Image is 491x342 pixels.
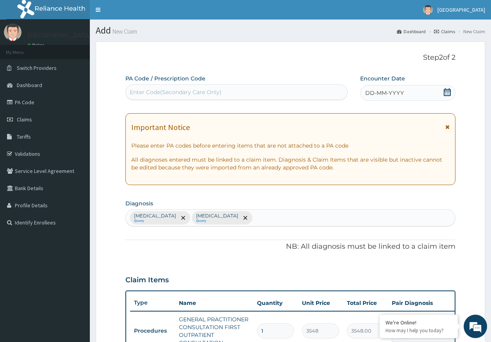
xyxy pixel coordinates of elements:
label: Encounter Date [360,75,405,82]
th: Quantity [253,295,298,311]
div: We're Online! [386,319,452,326]
p: [MEDICAL_DATA] [134,213,176,219]
small: New Claim [111,28,137,34]
p: Step 2 of 2 [125,53,456,62]
h3: Claim Items [125,276,169,285]
span: remove selection option [242,214,249,221]
a: Claims [434,28,455,35]
span: Tariffs [17,133,31,140]
a: Dashboard [397,28,426,35]
li: New Claim [456,28,485,35]
p: All diagnoses entered must be linked to a claim item. Diagnosis & Claim Items that are visible bu... [131,156,450,171]
span: remove selection option [180,214,187,221]
p: Please enter PA codes before entering items that are not attached to a PA code [131,142,450,150]
small: Query [134,219,176,223]
span: We're online! [45,98,108,177]
span: [GEOGRAPHIC_DATA] [437,6,485,13]
h1: Important Notice [131,123,190,132]
label: Diagnosis [125,199,153,207]
label: PA Code / Prescription Code [125,75,205,82]
img: User Image [423,5,433,15]
span: DD-MM-YYYY [365,89,404,97]
small: Query [196,219,238,223]
div: Chat with us now [41,44,131,54]
p: How may I help you today? [386,327,452,334]
img: d_794563401_company_1708531726252_794563401 [14,39,32,59]
span: Dashboard [17,82,42,89]
h1: Add [96,25,485,36]
div: Enter Code(Secondary Care Only) [130,88,221,96]
th: Unit Price [298,295,343,311]
th: Type [130,296,175,310]
span: Switch Providers [17,64,57,71]
p: [MEDICAL_DATA] [196,213,238,219]
p: [GEOGRAPHIC_DATA] [27,32,92,39]
td: Procedures [130,324,175,338]
p: NB: All diagnosis must be linked to a claim item [125,242,456,252]
th: Name [175,295,253,311]
textarea: Type your message and hit 'Enter' [4,213,149,240]
th: Total Price [343,295,388,311]
a: Online [27,43,46,48]
div: Minimize live chat window [128,4,147,23]
th: Pair Diagnosis [388,295,474,311]
span: Claims [17,116,32,123]
img: User Image [4,23,21,41]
